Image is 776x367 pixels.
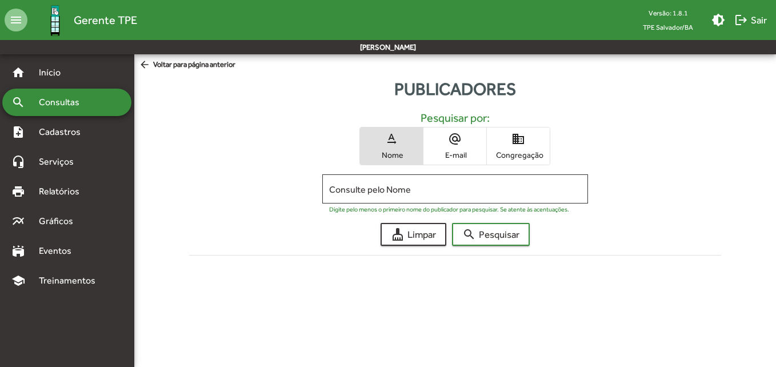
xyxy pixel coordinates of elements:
[32,185,94,198] span: Relatórios
[487,127,550,165] button: Congregação
[730,10,771,30] button: Sair
[37,2,74,39] img: Logo
[11,244,25,258] mat-icon: stadium
[634,6,702,20] div: Versão: 1.8.1
[139,59,153,71] mat-icon: arrow_back
[74,11,137,29] span: Gerente TPE
[711,13,725,27] mat-icon: brightness_medium
[462,224,519,245] span: Pesquisar
[734,13,748,27] mat-icon: logout
[426,150,483,160] span: E-mail
[462,228,476,241] mat-icon: search
[11,185,25,198] mat-icon: print
[11,125,25,139] mat-icon: note_add
[27,2,137,39] a: Gerente TPE
[32,274,109,288] span: Treinamentos
[198,111,713,125] h5: Pesquisar por:
[139,59,235,71] span: Voltar para página anterior
[490,150,547,160] span: Congregação
[452,223,530,246] button: Pesquisar
[391,224,436,245] span: Limpar
[734,10,767,30] span: Sair
[11,155,25,169] mat-icon: headset_mic
[511,132,525,146] mat-icon: domain
[32,66,77,79] span: Início
[11,214,25,228] mat-icon: multiline_chart
[32,125,95,139] span: Cadastros
[363,150,420,160] span: Nome
[11,274,25,288] mat-icon: school
[423,127,486,165] button: E-mail
[32,155,89,169] span: Serviços
[329,206,569,213] mat-hint: Digite pelo menos o primeiro nome do publicador para pesquisar. Se atente às acentuações.
[32,244,87,258] span: Eventos
[11,66,25,79] mat-icon: home
[448,132,462,146] mat-icon: alternate_email
[134,76,776,102] div: Publicadores
[11,95,25,109] mat-icon: search
[391,228,405,241] mat-icon: cleaning_services
[32,214,89,228] span: Gráficos
[360,127,423,165] button: Nome
[32,95,94,109] span: Consultas
[381,223,446,246] button: Limpar
[634,20,702,34] span: TPE Salvador/BA
[5,9,27,31] mat-icon: menu
[385,132,398,146] mat-icon: text_rotation_none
